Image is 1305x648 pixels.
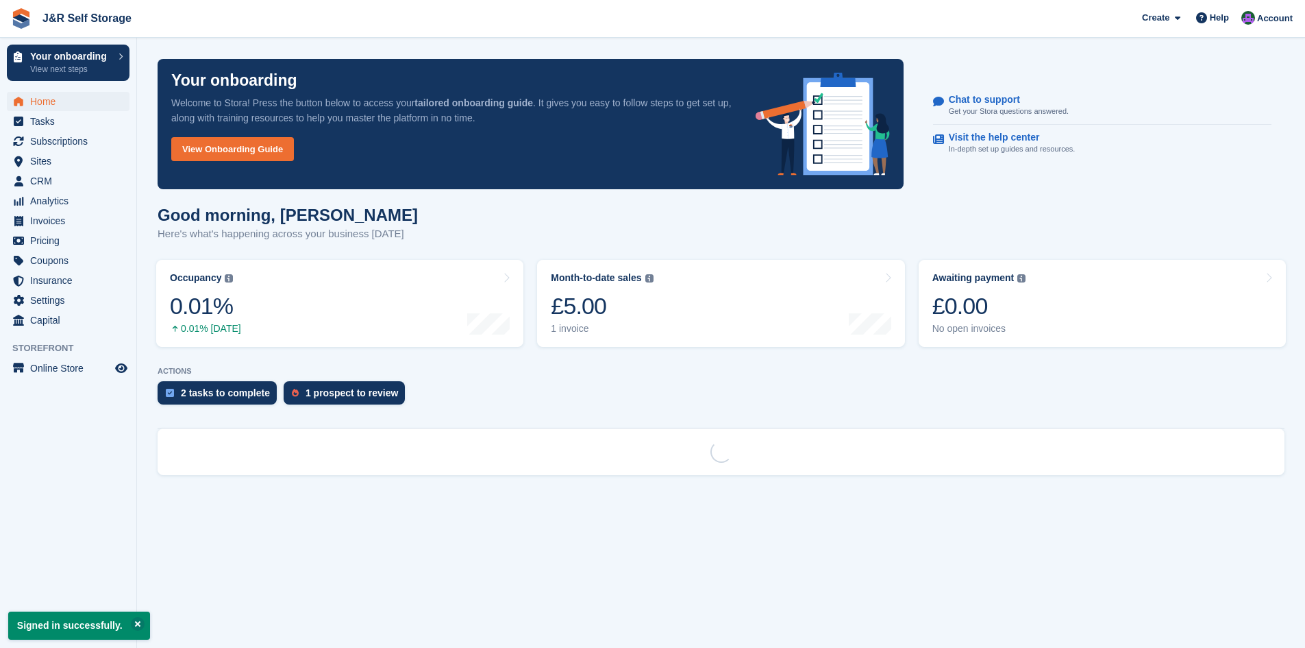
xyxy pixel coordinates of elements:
span: Storefront [12,341,136,355]
a: menu [7,251,129,270]
img: icon-info-grey-7440780725fd019a000dd9b08b2336e03edf1995a4989e88bcd33f0948082b44.svg [645,274,654,283]
a: 2 tasks to complete [158,381,284,411]
p: ACTIONS [158,367,1284,376]
span: Online Store [30,359,112,378]
img: task-75834270c22a3079a89374b754ae025e5fb1db73e45f91037f5363f120a921f8.svg [166,389,174,397]
span: CRM [30,171,112,191]
span: Pricing [30,231,112,250]
p: Here's what's happening across your business [DATE] [158,226,418,242]
a: J&R Self Storage [37,7,137,29]
p: Chat to support [949,94,1058,106]
div: 2 tasks to complete [181,387,270,398]
div: 1 prospect to review [306,387,398,398]
a: menu [7,171,129,191]
p: View next steps [30,63,112,75]
span: Home [30,92,112,111]
p: Get your Stora questions answered. [949,106,1069,117]
a: menu [7,92,129,111]
a: menu [7,359,129,378]
a: menu [7,132,129,151]
a: Occupancy 0.01% 0.01% [DATE] [156,260,523,347]
span: Coupons [30,251,112,270]
a: View Onboarding Guide [171,137,294,161]
p: In-depth set up guides and resources. [949,143,1076,155]
span: Analytics [30,191,112,211]
div: £0.00 [932,292,1026,320]
div: Month-to-date sales [551,272,641,284]
span: Invoices [30,211,112,230]
a: menu [7,271,129,290]
a: Your onboarding View next steps [7,45,129,81]
div: No open invoices [932,323,1026,335]
a: menu [7,112,129,131]
a: Preview store [113,360,129,376]
a: 1 prospect to review [284,381,412,411]
a: Awaiting payment £0.00 No open invoices [919,260,1286,347]
div: 1 invoice [551,323,653,335]
a: Visit the help center In-depth set up guides and resources. [933,125,1271,162]
p: Welcome to Stora! Press the button below to access your . It gives you easy to follow steps to ge... [171,95,734,125]
img: icon-info-grey-7440780725fd019a000dd9b08b2336e03edf1995a4989e88bcd33f0948082b44.svg [1017,274,1026,283]
img: Jordan Mahmood [1241,11,1255,25]
span: Insurance [30,271,112,290]
a: menu [7,211,129,230]
h1: Good morning, [PERSON_NAME] [158,206,418,224]
span: Subscriptions [30,132,112,151]
p: Your onboarding [171,73,297,88]
img: stora-icon-8386f47178a22dfd0bd8f6a31ec36ba5ce8667c1dd55bd0f319d3a0aa187defe.svg [11,8,32,29]
a: menu [7,231,129,250]
img: prospect-51fa495bee0391a8d652442698ab0144808aea92771e9ea1ae160a38d050c398.svg [292,389,299,397]
img: onboarding-info-6c161a55d2c0e0a8cae90662b2fe09162a5109e8cc188191df67fb4f79e88e88.svg [756,73,890,176]
a: menu [7,311,129,330]
span: Sites [30,152,112,171]
div: Occupancy [170,272,221,284]
span: Settings [30,291,112,310]
p: Visit the help center [949,132,1065,143]
img: icon-info-grey-7440780725fd019a000dd9b08b2336e03edf1995a4989e88bcd33f0948082b44.svg [225,274,233,283]
span: Create [1142,11,1169,25]
p: Signed in successfully. [8,612,150,640]
span: Help [1210,11,1229,25]
div: Awaiting payment [932,272,1015,284]
a: menu [7,291,129,310]
div: 0.01% [DATE] [170,323,241,335]
span: Account [1257,12,1293,25]
a: Chat to support Get your Stora questions answered. [933,87,1271,125]
p: Your onboarding [30,51,112,61]
span: Tasks [30,112,112,131]
div: £5.00 [551,292,653,320]
span: Capital [30,311,112,330]
a: menu [7,191,129,211]
a: menu [7,152,129,171]
strong: tailored onboarding guide [414,97,533,108]
div: 0.01% [170,292,241,320]
a: Month-to-date sales £5.00 1 invoice [537,260,904,347]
